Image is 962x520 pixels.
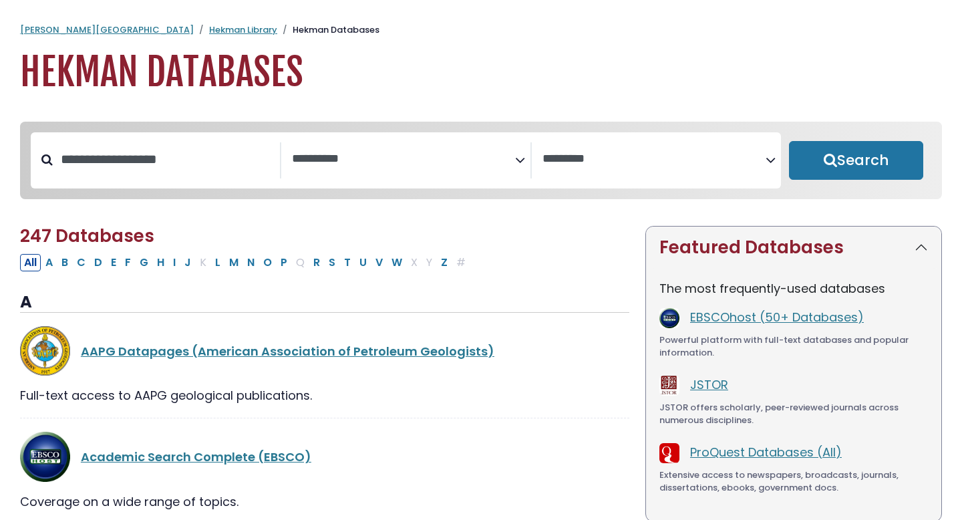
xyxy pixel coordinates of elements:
[20,50,942,95] h1: Hekman Databases
[277,254,291,271] button: Filter Results P
[20,253,471,270] div: Alpha-list to filter by first letter of database name
[659,279,928,297] p: The most frequently-used databases
[542,152,766,166] textarea: Search
[690,376,728,393] a: JSTOR
[292,152,515,166] textarea: Search
[371,254,387,271] button: Filter Results V
[136,254,152,271] button: Filter Results G
[73,254,90,271] button: Filter Results C
[259,254,276,271] button: Filter Results O
[81,343,494,360] a: AAPG Datapages (American Association of Petroleum Geologists)
[20,122,942,199] nav: Search filters
[340,254,355,271] button: Filter Results T
[225,254,243,271] button: Filter Results M
[180,254,195,271] button: Filter Results J
[659,401,928,427] div: JSTOR offers scholarly, peer-reviewed journals across numerous disciplines.
[387,254,406,271] button: Filter Results W
[646,227,941,269] button: Featured Databases
[659,469,928,495] div: Extensive access to newspapers, broadcasts, journals, dissertations, ebooks, government docs.
[107,254,120,271] button: Filter Results E
[243,254,259,271] button: Filter Results N
[309,254,324,271] button: Filter Results R
[153,254,168,271] button: Filter Results H
[690,444,842,461] a: ProQuest Databases (All)
[690,309,864,326] a: EBSCOhost (50+ Databases)
[90,254,106,271] button: Filter Results D
[20,224,154,248] span: 247 Databases
[355,254,371,271] button: Filter Results U
[20,254,41,271] button: All
[277,23,379,37] li: Hekman Databases
[20,23,942,37] nav: breadcrumb
[57,254,72,271] button: Filter Results B
[20,23,194,36] a: [PERSON_NAME][GEOGRAPHIC_DATA]
[325,254,339,271] button: Filter Results S
[20,493,629,511] div: Coverage on a wide range of topics.
[437,254,452,271] button: Filter Results Z
[41,254,57,271] button: Filter Results A
[53,148,280,170] input: Search database by title or keyword
[211,254,224,271] button: Filter Results L
[81,448,311,465] a: Academic Search Complete (EBSCO)
[121,254,135,271] button: Filter Results F
[169,254,180,271] button: Filter Results I
[20,293,629,313] h3: A
[209,23,277,36] a: Hekman Library
[789,141,923,180] button: Submit for Search Results
[20,386,629,404] div: Full-text access to AAPG geological publications.
[659,334,928,360] div: Powerful platform with full-text databases and popular information.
